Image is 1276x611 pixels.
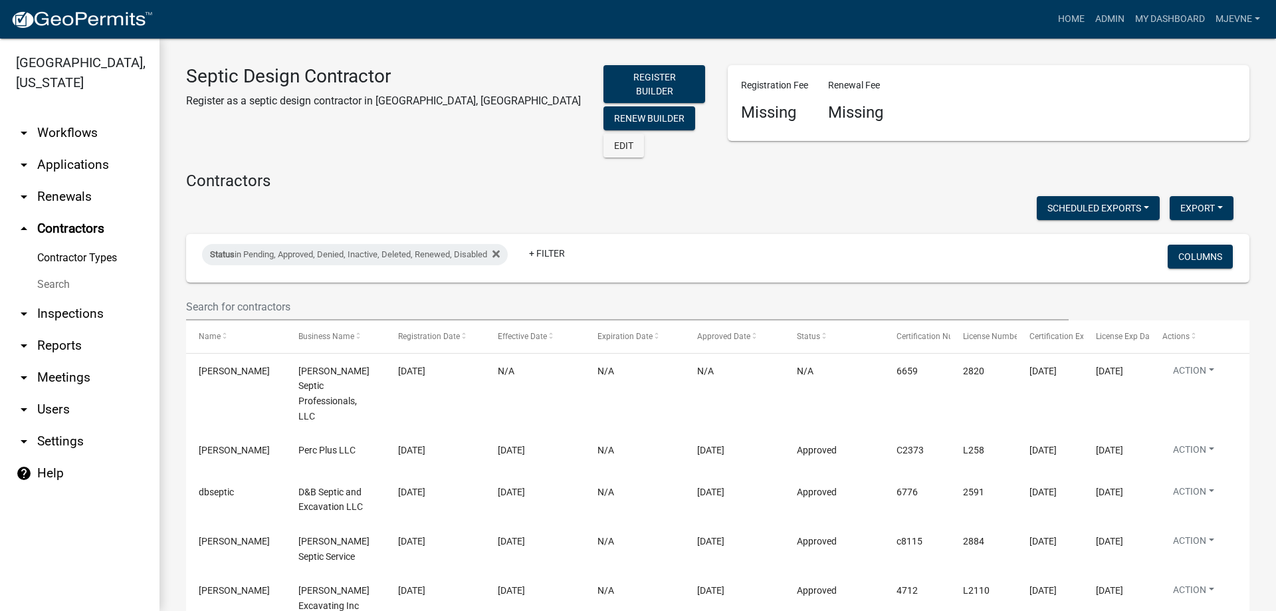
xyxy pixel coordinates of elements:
span: 07/09/2025 [398,536,425,547]
a: MJevne [1210,7,1265,32]
p: Renewal Fee [828,78,883,92]
span: 2884 [963,536,984,547]
span: Approved [797,445,837,455]
span: 08/20/2025 [398,366,425,376]
span: steven schmidt [199,445,270,455]
button: Action [1162,534,1225,553]
datatable-header-cell: Expiration Date [585,320,685,352]
button: Columns [1168,245,1233,269]
span: N/A [597,536,614,547]
span: 06/11/2025 [697,585,724,596]
span: Timothy Sukke [199,585,270,596]
span: Certification Number [897,332,972,341]
span: Approved Date [697,332,750,341]
datatable-header-cell: Certification Number [884,320,950,352]
datatable-header-cell: License Number [950,320,1017,352]
span: Perc Plus LLC [298,445,356,455]
span: 2820 [963,366,984,376]
span: 6776 [897,487,918,497]
datatable-header-cell: Status [784,320,884,352]
button: Scheduled Exports [1037,196,1160,220]
span: 05/27/2026 [1029,536,1057,547]
span: C2373 [897,445,924,455]
span: Name [199,332,221,341]
span: N/A [797,366,813,376]
span: L258 [963,445,984,455]
i: arrow_drop_down [16,433,32,449]
span: N/A [597,366,614,376]
span: Approved [797,487,837,497]
datatable-header-cell: Registration Date [385,320,485,352]
datatable-header-cell: Certification Exp Date [1017,320,1083,352]
span: 12/31/2029 [1029,445,1057,455]
span: Business Name [298,332,354,341]
span: L2110 [963,585,990,596]
span: Timothy Smith [199,536,270,547]
span: Status [210,249,235,259]
span: 6659 [897,366,918,376]
span: 07/21/2025 [498,487,525,497]
span: 07/21/2025 [498,445,525,455]
i: arrow_drop_down [16,338,32,354]
span: 08/08/2028 [1096,366,1123,376]
span: License Number [963,332,1021,341]
p: Register as a septic design contractor in [GEOGRAPHIC_DATA], [GEOGRAPHIC_DATA] [186,93,581,109]
span: N/A [597,445,614,455]
input: Search for contractors [186,293,1069,320]
span: 07/09/2025 [498,536,525,547]
a: Admin [1090,7,1130,32]
p: Registration Fee [741,78,808,92]
a: Home [1053,7,1090,32]
span: Tim Sukke Excavating Inc [298,585,370,611]
span: Registration Date [398,332,460,341]
span: 03/24/2026 [1096,585,1123,596]
button: Action [1162,443,1225,462]
button: Action [1162,364,1225,383]
span: 02/13/2026 [1029,487,1057,497]
span: 12/05/2028 [1029,366,1057,376]
h4: Missing [741,103,808,122]
h4: Contractors [186,172,1249,191]
span: 06/11/2027 [1029,585,1057,596]
span: N/A [597,585,614,596]
span: Dewey's Septic Service [298,536,370,562]
span: 07/21/2025 [398,487,425,497]
i: arrow_drop_up [16,221,32,237]
datatable-header-cell: Name [186,320,286,352]
span: License Exp Date [1096,332,1156,341]
span: Elwood Septic Professionals, LLC [298,366,370,422]
span: 07/21/2025 [697,445,724,455]
i: arrow_drop_down [16,306,32,322]
datatable-header-cell: Effective Date [485,320,585,352]
button: Action [1162,583,1225,602]
span: Certification Exp Date [1029,332,1107,341]
span: D&B Septic and Excavation LLC [298,487,363,513]
div: in Pending, Approved, Denied, Inactive, Deleted, Renewed, Disabled [202,244,508,265]
span: Expiration Date [597,332,653,341]
datatable-header-cell: License Exp Date [1083,320,1150,352]
span: 07/09/2025 [697,536,724,547]
span: Approved [797,585,837,596]
span: Approved [797,536,837,547]
i: arrow_drop_down [16,189,32,205]
button: Export [1170,196,1233,220]
span: N/A [697,366,714,376]
button: Edit [603,134,644,158]
i: arrow_drop_down [16,370,32,386]
span: dbseptic [199,487,234,497]
datatable-header-cell: Actions [1150,320,1249,352]
a: + Filter [518,241,576,265]
span: Scott Elwood [199,366,270,376]
h4: Missing [828,103,883,122]
span: N/A [498,366,514,376]
span: 07/21/2025 [697,487,724,497]
span: 04/09/2026 [1096,445,1123,455]
span: 06/11/2025 [498,585,525,596]
i: arrow_drop_down [16,125,32,141]
button: Renew Builder [603,106,695,130]
span: N/A [597,487,614,497]
button: Register Builder [603,65,705,103]
h3: Septic Design Contractor [186,65,581,88]
datatable-header-cell: Business Name [286,320,385,352]
datatable-header-cell: Approved Date [685,320,784,352]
